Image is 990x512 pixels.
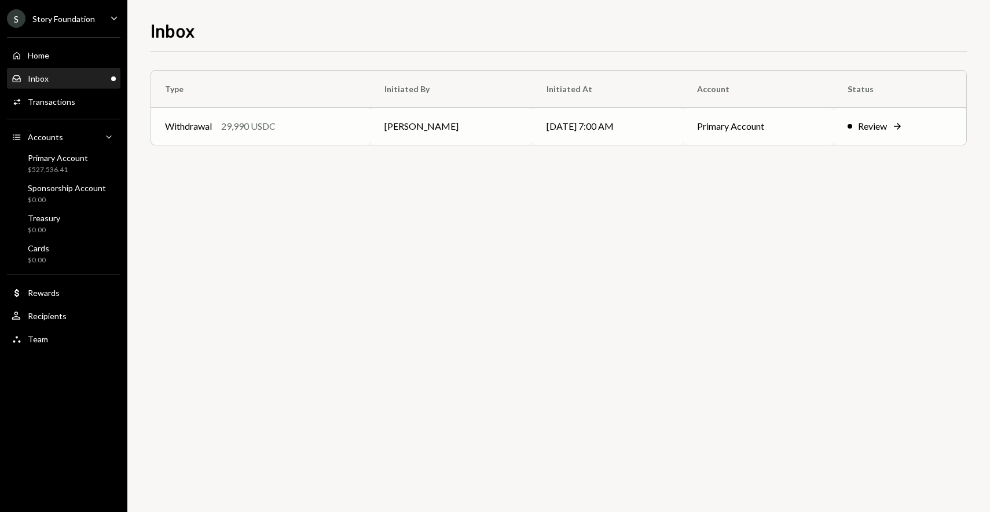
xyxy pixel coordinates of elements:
div: Primary Account [28,153,88,163]
div: Transactions [28,97,75,107]
td: Primary Account [683,108,834,145]
a: Recipients [7,305,120,326]
a: Rewards [7,282,120,303]
div: Home [28,50,49,60]
h1: Inbox [151,19,195,42]
a: Transactions [7,91,120,112]
div: $0.00 [28,225,60,235]
a: Treasury$0.00 [7,210,120,237]
div: Rewards [28,288,60,298]
div: Sponsorship Account [28,183,106,193]
div: $527,536.41 [28,165,88,175]
td: [DATE] 7:00 AM [533,108,683,145]
a: Home [7,45,120,65]
th: Type [151,71,371,108]
a: Sponsorship Account$0.00 [7,180,120,207]
div: Treasury [28,213,60,223]
a: Team [7,328,120,349]
div: Story Foundation [32,14,95,24]
div: $0.00 [28,195,106,205]
a: Cards$0.00 [7,240,120,268]
div: Review [858,119,887,133]
div: Accounts [28,132,63,142]
th: Initiated By [371,71,532,108]
th: Initiated At [533,71,683,108]
div: Team [28,334,48,344]
div: Cards [28,243,49,253]
th: Status [834,71,966,108]
td: [PERSON_NAME] [371,108,532,145]
div: 29,990 USDC [221,119,276,133]
div: $0.00 [28,255,49,265]
a: Accounts [7,126,120,147]
div: Inbox [28,74,49,83]
div: Withdrawal [165,119,212,133]
div: Recipients [28,311,67,321]
a: Inbox [7,68,120,89]
a: Primary Account$527,536.41 [7,149,120,177]
th: Account [683,71,834,108]
div: S [7,9,25,28]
